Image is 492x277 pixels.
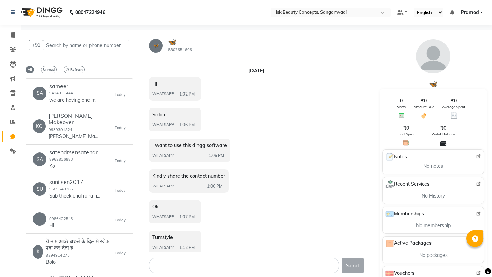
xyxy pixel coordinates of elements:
span: WHATSAPP [152,122,174,128]
span: Average Spent [442,104,465,110]
span: WHATSAPP [152,152,174,158]
span: ₹0 [451,97,457,104]
span: Wallet Balance [432,132,455,137]
span: No notes [423,163,443,170]
small: Today [115,217,126,223]
span: 1:06 PM [209,152,224,159]
input: Search by name or phone number [43,40,129,50]
small: 9414931444 [49,91,73,96]
h6: [PERSON_NAME] Makeover [49,113,115,126]
span: 1:07 PM [179,214,195,220]
span: 1:06 PM [179,122,195,128]
span: Pramod [461,9,479,16]
div: . [33,212,46,226]
small: Today [115,158,126,164]
div: SA [33,152,46,166]
div: SU [33,182,46,196]
span: Active Packages [385,239,432,248]
span: Amount Due [414,104,434,110]
h6: . [49,208,73,215]
span: No History [422,192,445,200]
b: 08047224946 [75,3,105,22]
small: 8807654606 [168,47,192,52]
span: All [26,66,34,73]
span: 0 [400,97,403,104]
small: 8294914275 [46,253,70,258]
span: Notes [385,152,407,161]
p: Ko [49,163,98,170]
span: WHATSAPP [152,183,174,189]
h6: satendrsensatendr [49,149,98,156]
span: Hi [152,81,157,87]
span: 1:12 PM [179,245,195,251]
span: Recent Services [385,180,429,188]
h6: ये नाम अच्छे अच्छों के दिल मे खोफ पैदा कर देता है [46,238,115,251]
div: KO [33,119,46,133]
div: 🦋 [149,39,163,53]
span: Total Spent [397,132,415,137]
span: ₹0 [421,97,427,104]
small: Today [115,125,126,131]
span: ₹0 [440,125,446,132]
small: 9589648265 [49,187,73,191]
span: I want to use this dingg software [152,142,227,148]
span: Visits [397,104,406,110]
small: Today [115,92,126,98]
span: Refresh [64,66,85,73]
div: 🦋 [380,79,487,89]
span: Ok [152,204,159,210]
span: ₹0 [403,125,409,132]
span: 1:02 PM [179,91,195,97]
span: No membership [416,222,451,229]
small: Today [115,250,126,256]
strong: [DATE] [248,68,264,74]
h6: sameer [49,83,100,89]
span: Unread [41,66,57,73]
h5: 🦋 [168,38,192,46]
span: Kindly share the contact number [152,173,225,179]
img: Total Spent Icon [403,140,409,146]
div: SA [33,87,46,100]
p: we are having one more webinar in next week [49,97,100,104]
span: Memberships [385,210,424,218]
iframe: chat widget [463,250,485,270]
p: Hi [49,222,73,229]
small: Today [115,188,126,193]
small: 9939391824 [49,127,72,132]
span: WHATSAPP [152,245,174,250]
h6: sunilsen2017 [49,179,100,185]
small: 9986422543 [49,216,73,221]
img: logo [17,3,64,22]
img: avatar [416,39,450,73]
span: 1:06 PM [207,183,222,189]
p: Bolo [46,259,97,266]
div: ये [33,245,43,259]
p: Sab theek chal raha hai mam kaisa gaya kuchh samjha hoga [49,192,100,200]
p: [PERSON_NAME] Makeover [49,133,100,140]
span: WHATSAPP [152,91,174,97]
span: Turnstyle [152,234,173,240]
img: Amount Due Icon [421,112,427,119]
span: No packages [419,252,448,259]
span: WHATSAPP [152,214,174,220]
img: Average Spent Icon [451,112,457,119]
small: 8962836883 [49,157,73,162]
button: +91 [29,40,43,50]
span: Salon [152,112,165,118]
